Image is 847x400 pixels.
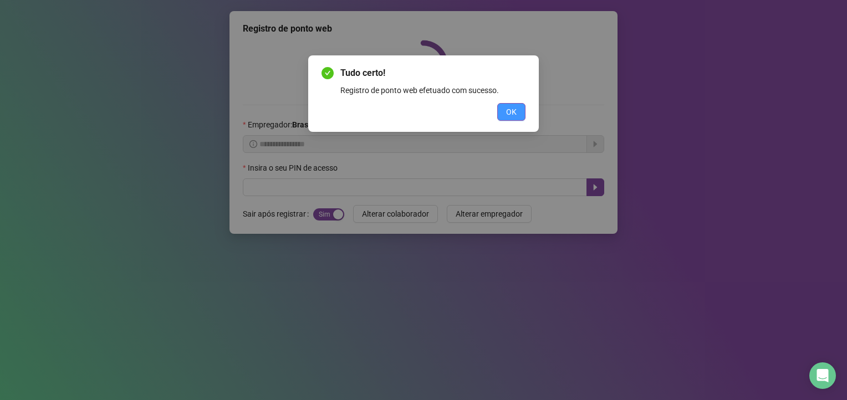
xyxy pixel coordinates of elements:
span: Tudo certo! [340,66,525,80]
button: OK [497,103,525,121]
span: check-circle [322,67,334,79]
div: Open Intercom Messenger [809,362,836,389]
span: OK [506,106,517,118]
div: Registro de ponto web efetuado com sucesso. [340,84,525,96]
